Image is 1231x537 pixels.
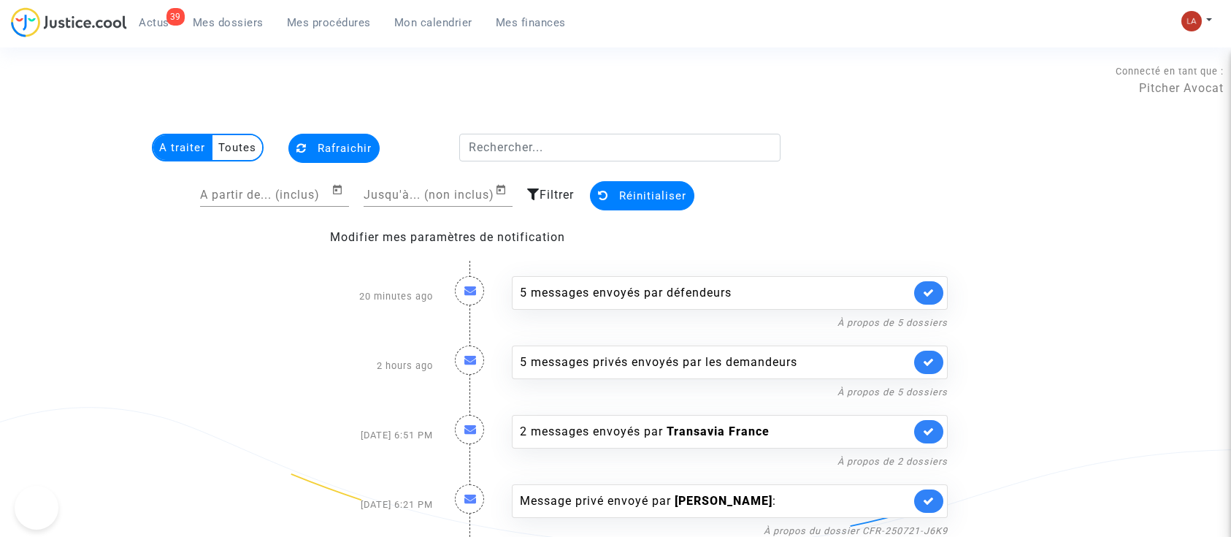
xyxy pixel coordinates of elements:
[166,8,185,26] div: 39
[153,135,212,160] multi-toggle-item: A traiter
[459,134,781,161] input: Rechercher...
[275,12,383,34] a: Mes procédures
[11,7,127,37] img: jc-logo.svg
[520,354,910,371] div: 5 messages privés envoyés par les demandeurs
[1181,11,1202,31] img: 3f9b7d9779f7b0ffc2b90d026f0682a9
[520,423,910,441] div: 2 messages envoyés par
[590,181,694,210] button: Réinitialiser
[318,142,372,155] span: Rafraichir
[181,12,275,34] a: Mes dossiers
[667,424,770,438] b: Transavia France
[383,12,484,34] a: Mon calendrier
[764,525,948,536] a: À propos du dossier CFR-250721-J6K9
[675,494,772,508] b: [PERSON_NAME]
[288,134,380,163] button: Rafraichir
[272,400,444,470] div: [DATE] 6:51 PM
[272,262,444,331] div: 20 minutes ago
[127,12,181,34] a: 39Actus
[619,189,686,202] span: Réinitialiser
[212,135,262,160] multi-toggle-item: Toutes
[330,230,565,244] a: Modifier mes paramètres de notification
[540,188,574,202] span: Filtrer
[495,181,513,199] button: Open calendar
[272,331,444,400] div: 2 hours ago
[139,16,169,29] span: Actus
[1116,66,1224,77] span: Connecté en tant que :
[520,492,910,510] div: Message privé envoyé par :
[15,486,58,530] iframe: Help Scout Beacon - Open
[331,181,349,199] button: Open calendar
[496,16,566,29] span: Mes finances
[193,16,264,29] span: Mes dossiers
[837,386,948,397] a: À propos de 5 dossiers
[837,456,948,467] a: À propos de 2 dossiers
[287,16,371,29] span: Mes procédures
[394,16,472,29] span: Mon calendrier
[837,317,948,328] a: À propos de 5 dossiers
[520,284,910,302] div: 5 messages envoyés par défendeurs
[484,12,578,34] a: Mes finances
